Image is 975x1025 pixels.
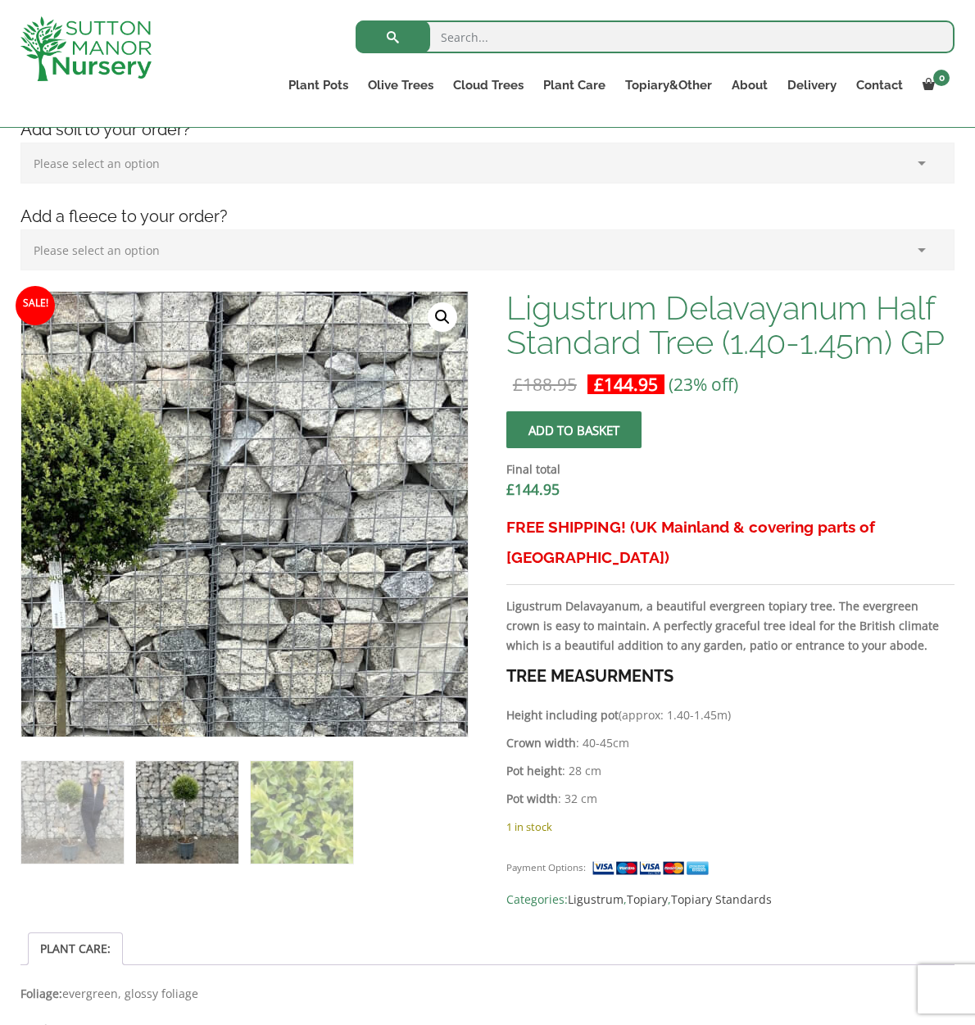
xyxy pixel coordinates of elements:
span: 0 [933,70,950,86]
a: PLANT CARE: [40,933,111,964]
strong: Pot height [506,763,562,778]
a: Delivery [778,74,846,97]
strong: Ligustrum Delavayanum, a beautiful evergreen topiary tree. The evergreen crown is easy to maintai... [506,598,939,653]
span: Sale! [16,286,55,325]
a: Topiary&Other [615,74,722,97]
span: £ [506,479,515,499]
h3: FREE SHIPPING! (UK Mainland & covering parts of [GEOGRAPHIC_DATA]) [506,512,955,573]
img: payment supported [592,859,714,877]
strong: Foliage: [20,986,62,1001]
h1: Ligustrum Delavayanum Half Standard Tree (1.40-1.45m) GP [506,291,955,360]
dt: Final total [506,460,955,479]
button: Add to basket [506,411,642,448]
a: Contact [846,74,913,97]
p: : 32 cm [506,789,955,809]
bdi: 144.95 [506,479,560,499]
a: Topiary [627,891,668,907]
a: 0 [913,74,955,97]
strong: Height including pot [506,707,619,723]
img: Ligustrum Delavayanum Half Standard Tree (1.40-1.45m) GP [21,761,124,864]
img: logo [20,16,152,81]
a: About [722,74,778,97]
img: Ligustrum Delavayanum Half Standard Tree (1.40-1.45m) GP - Image 2 [136,761,238,864]
span: £ [513,373,523,396]
a: Plant Care [533,74,615,97]
a: Ligustrum [568,891,624,907]
a: Olive Trees [358,74,443,97]
p: 1 in stock [506,817,955,837]
small: Payment Options: [506,861,586,873]
bdi: 144.95 [594,373,658,396]
a: Plant Pots [279,74,358,97]
p: : 28 cm [506,761,955,781]
p: : 40-45cm [506,733,955,753]
input: Search... [356,20,955,53]
strong: TREE MEASURMENTS [506,666,673,686]
strong: Pot width [506,791,558,806]
p: (approx: 1.40-1.45m) [506,705,955,725]
bdi: 188.95 [513,373,577,396]
a: View full-screen image gallery [428,302,457,332]
span: Categories: , , [506,890,955,909]
a: Cloud Trees [443,74,533,97]
strong: Crown width [506,735,576,751]
h4: Add soil to your order? [8,117,967,143]
span: £ [594,373,604,396]
img: Ligustrum Delavayanum Half Standard Tree (1.40-1.45m) GP - Image 3 [251,761,353,864]
a: Topiary Standards [671,891,772,907]
h4: Add a fleece to your order? [8,204,967,229]
p: evergreen, glossy foliage [20,984,955,1004]
span: (23% off) [669,373,738,396]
